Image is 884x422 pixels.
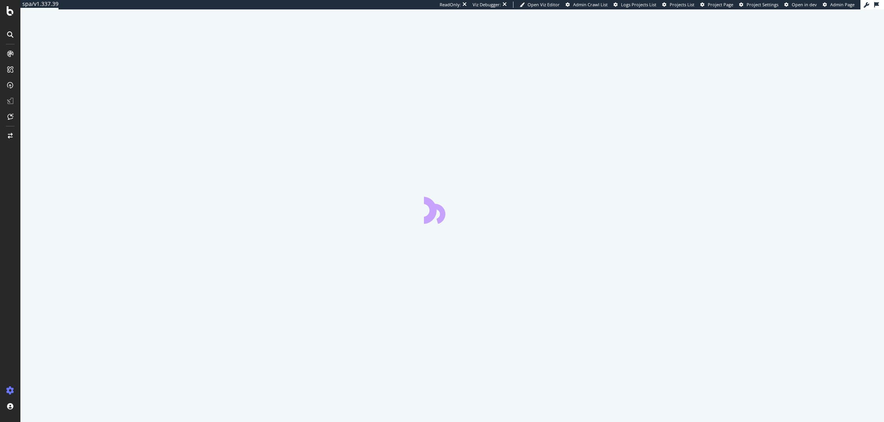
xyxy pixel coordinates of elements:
[739,2,778,8] a: Project Settings
[520,2,560,8] a: Open Viz Editor
[424,195,480,224] div: animation
[528,2,560,7] span: Open Viz Editor
[473,2,501,8] div: Viz Debugger:
[573,2,608,7] span: Admin Crawl List
[662,2,694,8] a: Projects List
[670,2,694,7] span: Projects List
[614,2,656,8] a: Logs Projects List
[621,2,656,7] span: Logs Projects List
[708,2,733,7] span: Project Page
[823,2,855,8] a: Admin Page
[792,2,817,7] span: Open in dev
[784,2,817,8] a: Open in dev
[747,2,778,7] span: Project Settings
[700,2,733,8] a: Project Page
[830,2,855,7] span: Admin Page
[566,2,608,8] a: Admin Crawl List
[440,2,461,8] div: ReadOnly:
